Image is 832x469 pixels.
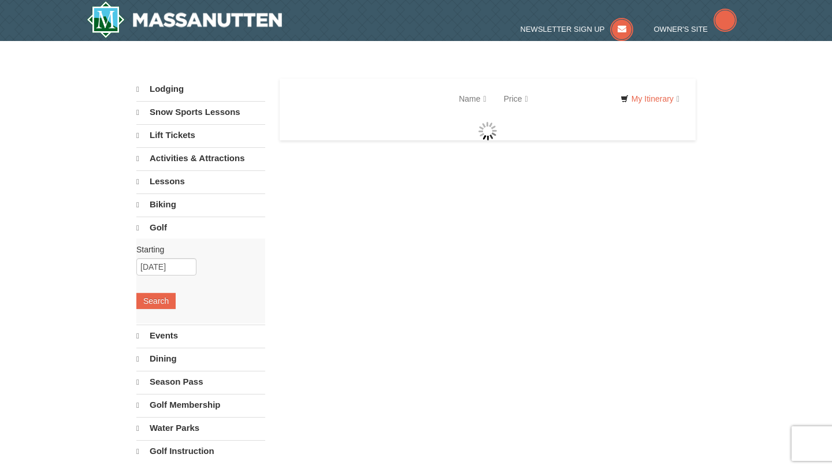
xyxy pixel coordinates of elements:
a: Season Pass [136,371,265,393]
a: Dining [136,348,265,370]
a: Lift Tickets [136,124,265,146]
a: Golf Membership [136,394,265,416]
button: Search [136,293,176,309]
a: Massanutten Resort [87,1,282,38]
a: Price [495,87,537,110]
span: Owner's Site [654,25,708,33]
a: Owner's Site [654,25,737,33]
a: Lessons [136,170,265,192]
img: Massanutten Resort Logo [87,1,282,38]
a: Golf [136,217,265,239]
a: My Itinerary [613,90,687,107]
a: Lodging [136,79,265,100]
a: Biking [136,193,265,215]
a: Events [136,325,265,347]
a: Water Parks [136,417,265,439]
img: wait gif [478,122,497,140]
a: Activities & Attractions [136,147,265,169]
a: Golf Instruction [136,440,265,462]
label: Starting [136,244,257,255]
span: Newsletter Sign Up [521,25,605,33]
a: Newsletter Sign Up [521,25,634,33]
a: Snow Sports Lessons [136,101,265,123]
a: Name [450,87,495,110]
